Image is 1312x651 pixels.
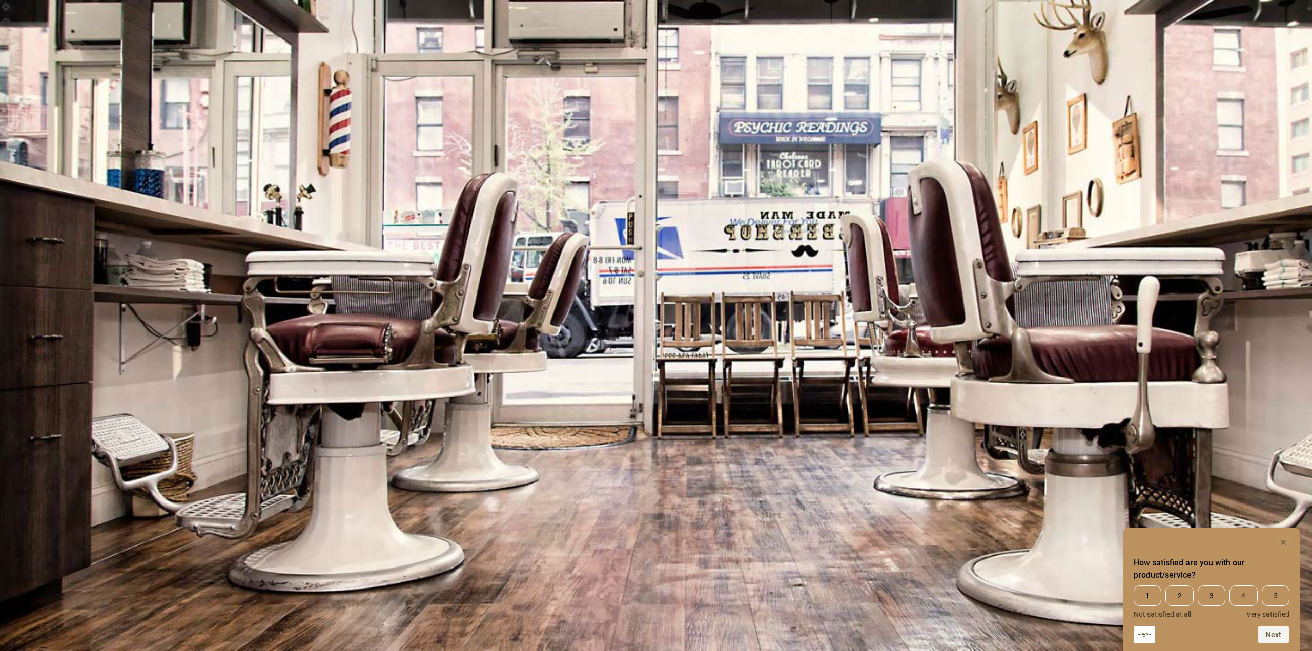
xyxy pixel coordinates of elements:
[1134,536,1289,643] div: How satisfied are you with our product/service? Select an option from 1 to 5, with 1 being Not sa...
[1246,610,1289,618] span: Very satisfied
[1134,610,1191,618] span: Not satisfied at all
[1134,585,1161,606] span: 1
[1198,585,1225,606] span: 3
[1277,536,1289,549] button: Hide survey
[1165,585,1193,606] span: 2
[1258,626,1289,643] button: Next question
[1134,585,1289,618] div: How satisfied are you with our product/service? Select an option from 1 to 5, with 1 being Not sa...
[1229,585,1257,606] span: 4
[1262,585,1289,606] span: 5
[1134,557,1289,581] h2: How satisfied are you with our product/service? Select an option from 1 to 5, with 1 being Not sa...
